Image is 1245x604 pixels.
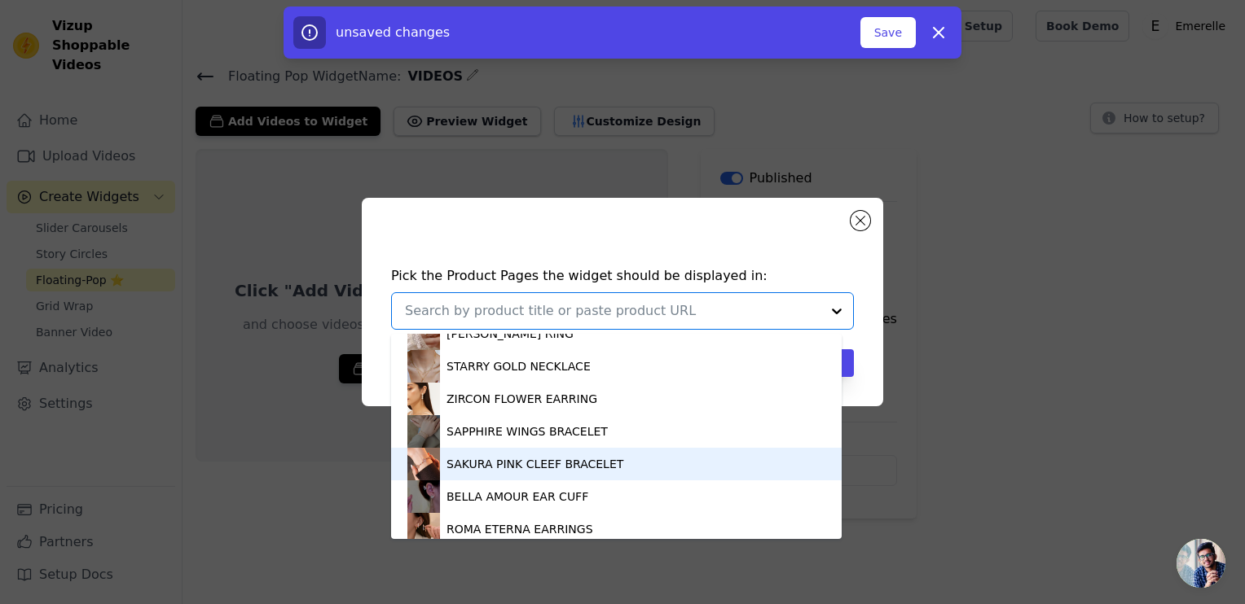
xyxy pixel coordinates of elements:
[407,415,440,448] img: product thumbnail
[447,326,574,342] div: [PERSON_NAME] RING
[336,24,450,40] span: unsaved changes
[447,423,608,440] div: SAPPHIRE WINGS BRACELET
[407,350,440,383] img: product thumbnail
[447,456,623,472] div: SAKURA PINK CLEEF BRACELET
[407,317,440,350] img: product thumbnail
[405,301,820,321] input: Search by product title or paste product URL
[407,513,440,545] img: product thumbnail
[447,488,588,505] div: BELLA AMOUR EAR CUFF
[447,521,593,537] div: ROMA ETERNA EARRINGS
[1177,539,1225,588] a: Open chat
[407,448,440,480] img: product thumbnail
[447,391,597,407] div: ZIRCON FLOWER EARRING
[860,17,916,48] button: Save
[851,211,870,230] button: Close modal
[407,480,440,513] img: product thumbnail
[407,383,440,415] img: product thumbnail
[447,358,591,374] div: STARRY GOLD NECKLACE
[391,266,854,286] h4: Pick the Product Pages the widget should be displayed in:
